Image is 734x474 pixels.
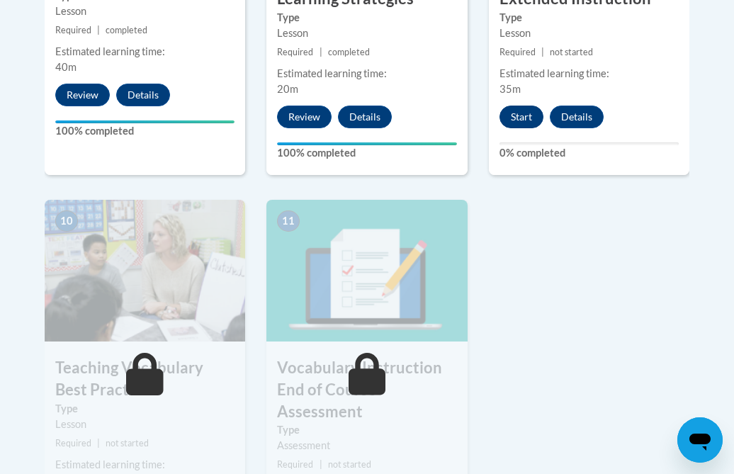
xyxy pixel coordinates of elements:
label: Type [277,10,456,26]
label: Type [499,10,679,26]
div: Estimated learning time: [55,457,235,473]
h3: Vocabulary Instruction End of Course Assessment [266,357,467,422]
span: not started [106,438,149,448]
label: Type [277,422,456,438]
div: Lesson [277,26,456,41]
span: 20m [277,83,298,95]
iframe: Button to launch messaging window [677,417,723,463]
button: Details [338,106,392,128]
h3: Teaching Vocabulary Best Practices [45,357,245,401]
div: Lesson [55,4,235,19]
label: 100% completed [277,145,456,161]
button: Details [550,106,604,128]
span: not started [550,47,593,57]
div: Estimated learning time: [499,66,679,81]
span: not started [328,459,371,470]
div: Your progress [277,142,456,145]
span: Required [55,438,91,448]
div: Your progress [55,120,235,123]
span: completed [106,25,147,35]
div: Lesson [499,26,679,41]
button: Review [55,84,110,106]
label: Type [55,401,235,417]
span: Required [277,459,313,470]
label: 0% completed [499,145,679,161]
img: Course Image [45,200,245,342]
div: Lesson [55,417,235,432]
span: 40m [55,61,77,73]
button: Start [499,106,543,128]
span: | [320,459,322,470]
span: 11 [277,210,300,232]
div: Estimated learning time: [55,44,235,60]
span: 10 [55,210,78,232]
span: | [320,47,322,57]
button: Details [116,84,170,106]
label: 100% completed [55,123,235,139]
div: Estimated learning time: [277,66,456,81]
span: | [97,438,100,448]
span: Required [55,25,91,35]
button: Review [277,106,332,128]
span: 35m [499,83,521,95]
img: Course Image [266,200,467,342]
div: Assessment [277,438,456,453]
span: Required [499,47,536,57]
span: completed [328,47,370,57]
span: Required [277,47,313,57]
span: | [541,47,544,57]
span: | [97,25,100,35]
